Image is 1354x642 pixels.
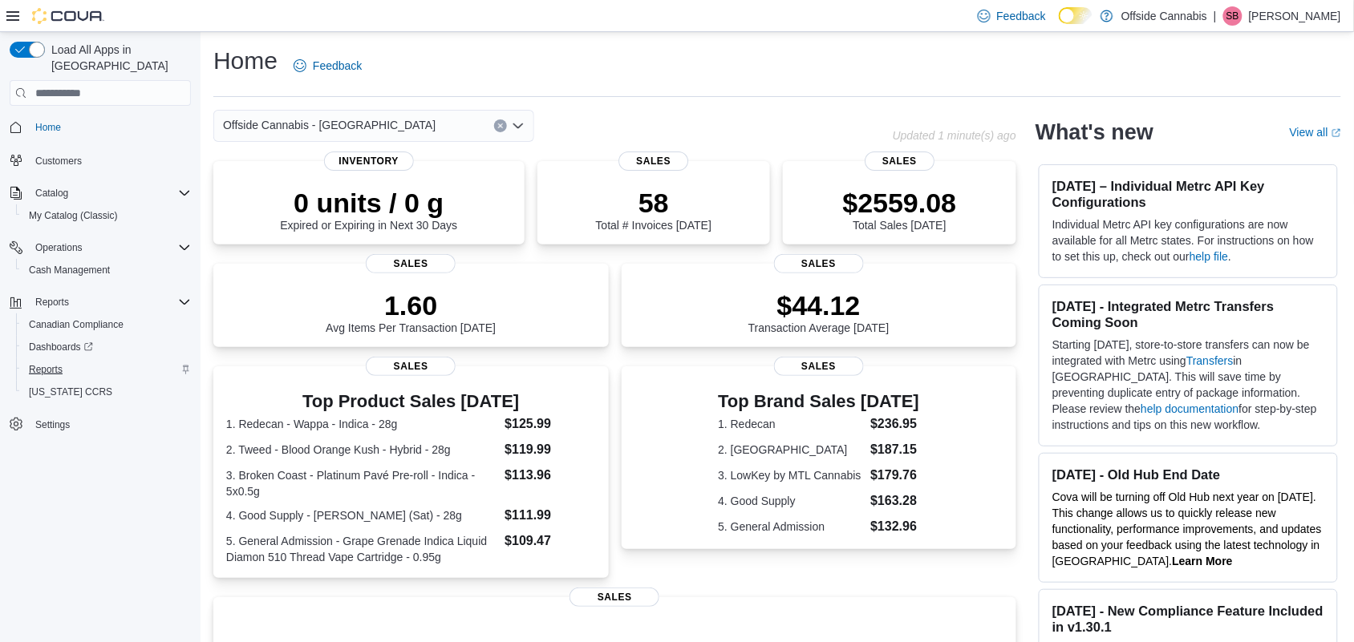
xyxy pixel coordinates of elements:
dd: $111.99 [505,506,595,525]
h3: [DATE] - Integrated Metrc Transfers Coming Soon [1052,298,1324,330]
span: Sales [570,587,659,607]
button: Reports [29,293,75,312]
span: Load All Apps in [GEOGRAPHIC_DATA] [45,42,191,74]
span: Canadian Compliance [29,318,124,331]
div: Avg Items Per Transaction [DATE] [326,289,496,334]
div: Total # Invoices [DATE] [596,187,711,232]
dt: 1. Redecan [718,416,864,432]
span: Operations [29,238,191,257]
a: [US_STATE] CCRS [22,382,119,402]
a: Dashboards [16,336,197,358]
dd: $132.96 [870,517,919,536]
dt: 2. Tweed - Blood Orange Kush - Hybrid - 28g [226,442,498,458]
a: Home [29,118,67,137]
button: Clear input [494,119,507,132]
dd: $125.99 [505,414,595,434]
a: Canadian Compliance [22,315,130,334]
button: Cash Management [16,259,197,281]
p: $2559.08 [843,187,957,219]
span: Inventory [324,151,414,171]
p: $44.12 [748,289,890,321]
a: Learn More [1173,555,1233,567]
button: Operations [29,238,89,257]
dt: 2. [GEOGRAPHIC_DATA] [718,442,864,458]
span: Sales [618,151,688,171]
dt: 5. General Admission - Grape Grenade Indica Liquid Diamon 510 Thread Vape Cartridge - 0.95g [226,533,498,565]
button: Operations [3,236,197,259]
p: 58 [596,187,711,219]
span: Cash Management [29,264,110,277]
p: Starting [DATE], store-to-store transfers can now be integrated with Metrc using in [GEOGRAPHIC_D... [1052,337,1324,433]
a: Settings [29,415,76,434]
div: Total Sales [DATE] [843,187,957,232]
span: Reports [29,363,63,376]
span: My Catalog (Classic) [29,209,118,222]
a: View allExternal link [1290,126,1341,139]
span: Customers [29,150,191,170]
a: Reports [22,360,69,379]
span: Canadian Compliance [22,315,191,334]
button: Catalog [29,184,75,203]
p: [PERSON_NAME] [1249,6,1341,26]
a: Transfers [1186,354,1234,367]
button: Open list of options [512,119,525,132]
p: 1.60 [326,289,496,321]
span: Catalog [29,184,191,203]
button: Customers [3,148,197,172]
dd: $163.28 [870,491,919,511]
span: Home [29,117,191,137]
a: Customers [29,151,88,171]
span: Reports [35,296,69,309]
div: Transaction Average [DATE] [748,289,890,334]
span: Sales [366,254,456,273]
button: Canadian Compliance [16,313,197,336]
dd: $236.95 [870,414,919,434]
a: Cash Management [22,260,116,280]
dd: $187.15 [870,440,919,459]
button: Reports [16,358,197,381]
dt: 5. General Admission [718,519,864,535]
h3: [DATE] - New Compliance Feature Included in v1.30.1 [1052,603,1324,635]
button: Home [3,115,197,139]
dt: 4. Good Supply - [PERSON_NAME] (Sat) - 28g [226,507,498,523]
button: Settings [3,413,197,436]
span: Offside Cannabis - [GEOGRAPHIC_DATA] [223,115,436,135]
h2: What's new [1036,119,1153,145]
button: [US_STATE] CCRS [16,381,197,403]
h3: Top Brand Sales [DATE] [718,392,919,411]
span: Feedback [313,58,362,74]
a: Dashboards [22,337,99,357]
span: Sales [774,357,864,376]
span: Sales [774,254,864,273]
dt: 1. Redecan - Wappa - Indica - 28g [226,416,498,432]
dt: 3. Broken Coast - Platinum Pavé Pre-roll - Indica - 5x0.5g [226,467,498,499]
span: Dashboards [22,337,191,357]
dt: 3. LowKey by MTL Cannabis [718,467,864,483]
h3: Top Product Sales [DATE] [226,392,596,411]
a: Feedback [287,50,368,82]
svg: External link [1332,128,1341,138]
p: | [1214,6,1217,26]
div: Expired or Expiring in Next 30 Days [280,187,457,232]
dd: $113.96 [505,466,595,485]
span: Reports [22,360,191,379]
div: Sean Bensley [1223,6,1243,26]
span: Reports [29,293,191,312]
span: Settings [29,414,191,434]
span: SB [1226,6,1239,26]
dd: $109.47 [505,531,595,551]
input: Dark Mode [1059,7,1093,24]
span: [US_STATE] CCRS [29,386,112,398]
nav: Complex example [10,109,191,478]
span: My Catalog (Classic) [22,206,191,225]
span: Customers [35,155,82,168]
img: Cova [32,8,104,24]
span: Sales [865,151,934,171]
button: Reports [3,291,197,313]
h1: Home [213,45,278,77]
button: My Catalog (Classic) [16,204,197,227]
span: Operations [35,241,83,254]
span: Catalog [35,187,68,200]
